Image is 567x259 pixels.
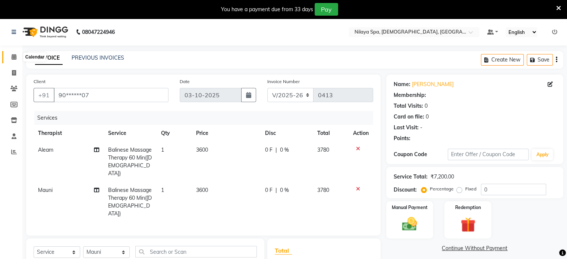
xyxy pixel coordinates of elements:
[394,186,417,194] div: Discount:
[23,53,46,61] div: Calendar
[394,102,423,110] div: Total Visits:
[196,146,208,153] span: 3600
[108,146,152,177] span: Balinese Massage Therapy 60 Min([DEMOGRAPHIC_DATA])
[420,124,422,132] div: -
[317,187,329,193] span: 3780
[72,54,124,61] a: PREVIOUS INVOICES
[349,125,373,142] th: Action
[394,173,428,181] div: Service Total:
[157,125,192,142] th: Qty
[38,187,53,193] span: Mauni
[394,151,448,158] div: Coupon Code
[267,78,300,85] label: Invoice Number
[456,215,480,234] img: _gift.svg
[280,146,289,154] span: 0 %
[34,78,45,85] label: Client
[394,124,419,132] div: Last Visit:
[19,22,70,42] img: logo
[394,91,426,99] div: Membership:
[196,187,208,193] span: 3600
[412,80,454,88] a: [PERSON_NAME]
[221,6,313,13] div: You have a payment due from 33 days
[455,204,481,211] label: Redemption
[527,54,553,66] button: Save
[265,146,272,154] span: 0 F
[392,204,428,211] label: Manual Payment
[108,187,152,217] span: Balinese Massage Therapy 60 Min([DEMOGRAPHIC_DATA])
[104,125,157,142] th: Service
[54,88,168,102] input: Search by Name/Mobile/Email/Code
[388,244,562,252] a: Continue Without Payment
[38,146,53,153] span: Aleam
[34,88,54,102] button: +91
[161,146,164,153] span: 1
[448,149,529,160] input: Enter Offer / Coupon Code
[394,80,410,88] div: Name:
[426,113,429,121] div: 0
[275,247,292,255] span: Total
[425,102,428,110] div: 0
[192,125,261,142] th: Price
[280,186,289,194] span: 0 %
[532,149,553,160] button: Apply
[161,187,164,193] span: 1
[394,135,410,142] div: Points:
[397,215,422,233] img: _cash.svg
[394,113,424,121] div: Card on file:
[34,125,104,142] th: Therapist
[275,146,277,154] span: |
[313,125,348,142] th: Total
[82,22,115,42] b: 08047224946
[275,186,277,194] span: |
[430,186,454,192] label: Percentage
[260,125,313,142] th: Disc
[34,111,379,125] div: Services
[431,173,454,181] div: ₹7,200.00
[465,186,476,192] label: Fixed
[180,78,190,85] label: Date
[481,54,524,66] button: Create New
[315,3,338,16] button: Pay
[317,146,329,153] span: 3780
[135,246,257,258] input: Search or Scan
[265,186,272,194] span: 0 F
